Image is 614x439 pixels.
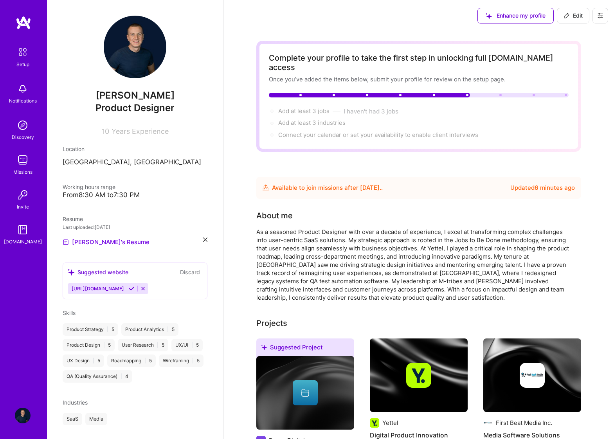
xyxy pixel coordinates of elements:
div: Invite [17,203,29,211]
div: Complete your profile to take the first step in unlocking full [DOMAIN_NAME] access [269,53,569,72]
span: | [144,358,146,364]
span: Skills [63,309,76,316]
div: About me [256,210,293,221]
span: | [103,342,105,348]
div: Suggested Project [256,338,354,359]
div: Yettel [382,419,398,427]
span: Add at least 3 industries [278,119,346,126]
img: Availability [263,184,269,191]
div: Missions [13,168,32,176]
div: As a seasoned Product Designer with over a decade of experience, I excel at transforming complex ... [256,228,569,302]
div: Notifications [9,97,37,105]
img: teamwork [15,152,31,168]
span: Connect your calendar or set your availability to enable client interviews [278,131,478,139]
img: discovery [15,117,31,133]
img: User Avatar [104,16,166,78]
p: [GEOGRAPHIC_DATA], [GEOGRAPHIC_DATA] [63,158,207,167]
div: Updated 6 minutes ago [510,183,575,193]
div: SaaS [63,413,82,425]
img: Invite [15,187,31,203]
i: icon Close [203,237,207,242]
div: Setup [16,60,29,68]
button: Discard [178,268,202,277]
img: guide book [15,222,31,237]
div: Product Strategy 5 [63,323,118,336]
span: Edit [564,12,583,20]
div: First Beat Media Inc. [496,419,552,427]
img: cover [256,356,354,430]
span: 10 [102,127,109,135]
span: Years Experience [112,127,169,135]
i: icon SuggestedTeams [68,269,74,275]
img: Company logo [406,363,431,388]
span: | [167,326,169,333]
img: Company logo [483,418,493,428]
div: From 8:30 AM to 7:30 PM [63,191,207,199]
img: Resume [63,239,69,245]
span: Working hours range [63,184,115,190]
img: cover [483,338,581,412]
div: Last uploaded: [DATE] [63,223,207,231]
span: | [107,326,108,333]
div: Location [63,145,207,153]
div: UX Design 5 [63,354,104,367]
button: Edit [557,8,589,23]
span: Resume [63,216,83,222]
div: Once you’ve added the items below, submit your profile for review on the setup page. [269,75,569,83]
span: | [121,373,122,380]
img: User Avatar [15,408,31,423]
i: Accept [129,286,135,291]
i: Reject [140,286,146,291]
div: User Research 5 [118,339,168,351]
img: setup [14,44,31,60]
div: [DOMAIN_NAME] [4,237,42,246]
button: I haven't had 3 jobs [344,107,398,115]
i: icon SuggestedTeams [261,344,267,350]
a: User Avatar [13,408,32,423]
img: logo [16,16,31,30]
span: Product Designer [95,102,175,113]
div: Discovery [12,133,34,141]
span: Add at least 3 jobs [278,107,330,115]
div: Suggested website [68,268,128,276]
a: [PERSON_NAME]'s Resume [63,237,149,247]
img: cover [370,338,468,412]
img: bell [15,81,31,97]
div: Roadmapping 5 [107,354,156,367]
span: Industries [63,399,88,406]
div: Media [85,413,107,425]
div: QA (Quality Assurance) 4 [63,370,132,383]
span: [PERSON_NAME] [63,90,207,101]
div: Wireframing 5 [159,354,203,367]
div: Projects [256,317,287,329]
span: | [191,342,193,348]
span: | [192,358,194,364]
div: Product Design 5 [63,339,115,351]
img: Company logo [520,363,545,388]
div: Available to join missions after [DATE] . . [272,183,383,193]
span: [URL][DOMAIN_NAME] [72,286,124,291]
span: | [93,358,94,364]
img: Company logo [370,418,379,428]
span: | [157,342,158,348]
div: UX/UI 5 [171,339,203,351]
div: Product Analytics 5 [121,323,178,336]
